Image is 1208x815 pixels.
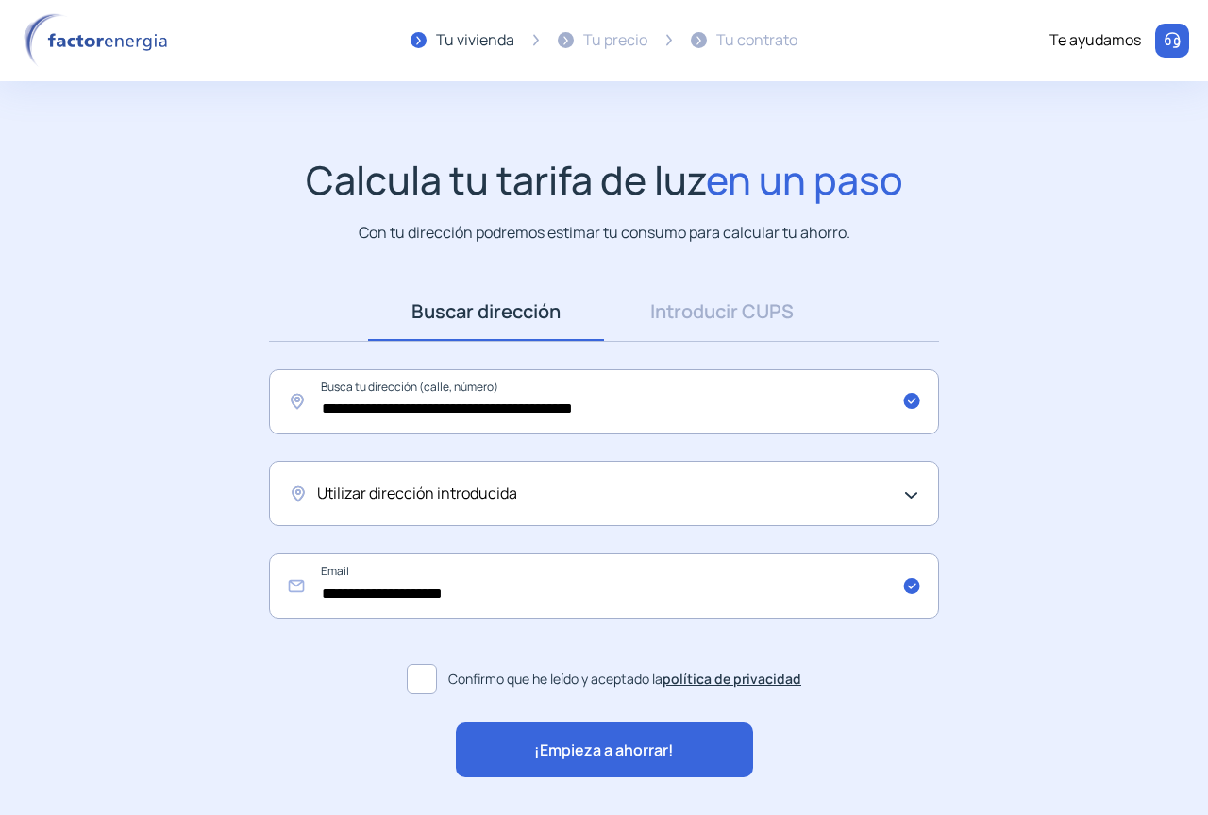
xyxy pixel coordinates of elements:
div: Tu precio [583,28,647,53]
a: Introducir CUPS [604,282,840,341]
span: Utilizar dirección introducida [317,482,517,506]
span: ¡Empieza a ahorrar! [534,739,674,763]
a: política de privacidad [663,670,801,688]
img: llamar [1163,31,1182,50]
a: Buscar dirección [368,282,604,341]
div: Tu vivienda [436,28,514,53]
p: Con tu dirección podremos estimar tu consumo para calcular tu ahorro. [359,221,850,245]
div: Tu contrato [716,28,797,53]
span: en un paso [706,153,903,206]
h1: Calcula tu tarifa de luz [306,157,903,203]
div: Te ayudamos [1049,28,1141,53]
img: logo factor [19,13,179,68]
span: Confirmo que he leído y aceptado la [448,669,801,689]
